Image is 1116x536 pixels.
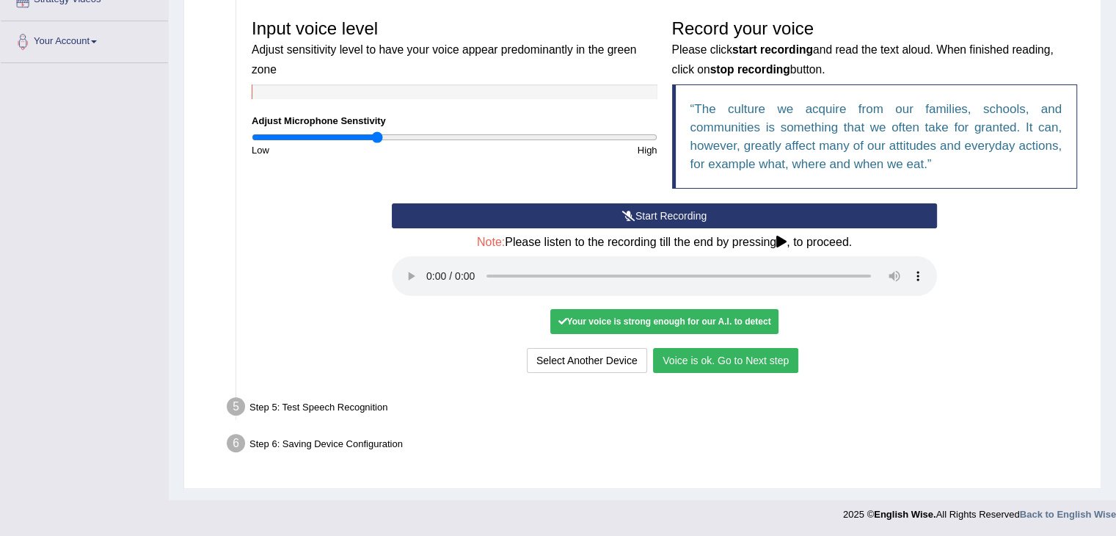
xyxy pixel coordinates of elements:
div: Step 6: Saving Device Configuration [220,430,1094,462]
q: The culture we acquire from our families, schools, and communities is something that we often tak... [690,102,1062,171]
span: Note: [477,236,505,248]
label: Adjust Microphone Senstivity [252,114,386,128]
button: Select Another Device [527,348,647,373]
a: Your Account [1,21,168,58]
h3: Record your voice [672,19,1078,77]
div: Your voice is strong enough for our A.I. to detect [550,309,778,334]
b: stop recording [710,63,790,76]
div: Low [244,143,454,157]
div: Step 5: Test Speech Recognition [220,393,1094,425]
button: Voice is ok. Go to Next step [653,348,798,373]
button: Start Recording [392,203,937,228]
h3: Input voice level [252,19,657,77]
h4: Please listen to the recording till the end by pressing , to proceed. [392,236,937,249]
small: Adjust sensitivity level to have your voice appear predominantly in the green zone [252,43,636,75]
b: start recording [732,43,813,56]
a: Back to English Wise [1020,509,1116,520]
small: Please click and read the text aloud. When finished reading, click on button. [672,43,1054,75]
strong: English Wise. [874,509,936,520]
div: High [454,143,664,157]
div: 2025 © All Rights Reserved [843,500,1116,521]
